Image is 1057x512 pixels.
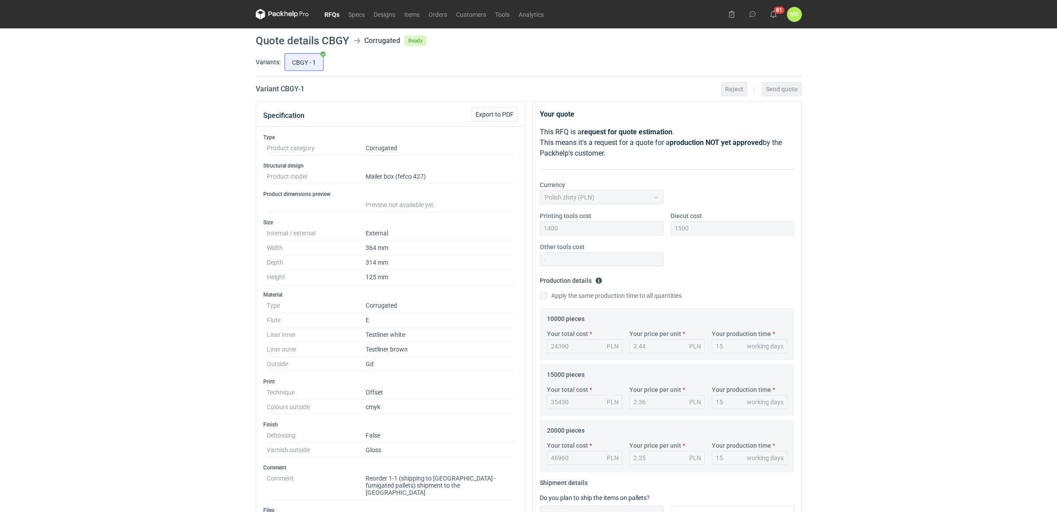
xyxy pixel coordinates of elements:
[256,84,304,94] h2: Variant CBGY - 1
[366,400,514,414] dd: cmyk
[689,398,701,406] div: PLN
[540,291,682,300] label: Apply the same production time to all quantities
[267,357,366,371] dt: Outside
[256,58,281,66] label: Variants:
[607,342,619,351] div: PLN
[267,141,366,156] dt: Product category
[366,169,514,184] dd: Mailer box (fefco 427)
[263,162,518,169] h3: Structural design
[263,421,518,428] h3: Finish
[366,428,514,443] dd: False
[747,342,784,351] div: working days
[263,105,304,126] button: Specification
[267,255,366,270] dt: Depth
[366,342,514,357] dd: Testliner brown
[607,453,619,462] div: PLN
[476,111,514,117] span: Export to PDF
[766,7,780,21] button: 81
[747,453,784,462] div: working days
[540,274,602,284] legend: Production details
[452,9,491,20] a: Customers
[787,7,802,22] button: MK
[547,441,588,450] label: Your total cost
[762,82,802,96] button: Send quote
[712,441,771,450] label: Your production time
[540,476,588,486] legend: Shipment details
[712,329,771,338] label: Your production time
[267,428,366,443] dt: Debossing
[514,9,548,20] a: Analytics
[263,378,518,385] h3: Print
[263,464,518,471] h3: Comment
[712,385,771,394] label: Your production time
[267,313,366,328] dt: Flute
[547,385,588,394] label: Your total cost
[540,211,591,220] label: Printing tools cost
[725,86,743,92] span: Reject
[366,357,514,371] dd: Gd
[267,385,366,400] dt: Technique
[366,241,514,255] dd: 364 mm
[267,226,366,241] dt: Internal / external
[540,242,585,251] label: Other tools cost
[540,180,565,189] label: Currency
[285,53,324,71] label: CBGY - 1
[405,35,426,46] span: Ready
[263,219,518,226] h3: Size
[424,9,452,20] a: Orders
[366,201,435,208] span: Preview not available yet.
[540,110,574,118] strong: Your quote
[366,255,514,270] dd: 314 mm
[747,398,784,406] div: working days
[787,7,802,22] div: Martyna Kasperska
[263,191,518,198] h3: Product dimensions preview
[267,169,366,184] dt: Product model
[263,291,518,298] h3: Material
[267,400,366,414] dt: Colours outside
[366,385,514,400] dd: Offset
[366,328,514,342] dd: Testliner white
[540,127,794,159] p: This RFQ is a . This means it's a request for a quote for a by the Packhelp's customer.
[256,9,309,20] svg: Packhelp Pro
[540,494,650,501] label: Do you plan to ship the items on pallets?
[344,9,369,20] a: Specs
[547,367,585,378] legend: 15000 pieces
[267,270,366,285] dt: Height
[547,329,588,338] label: Your total cost
[366,443,514,457] dd: Gloss
[267,241,366,255] dt: Width
[267,328,366,342] dt: Liner inner
[689,453,701,462] div: PLN
[366,313,514,328] dd: E
[670,138,763,147] strong: production NOT yet approved
[320,9,344,20] a: RFQs
[267,342,366,357] dt: Liner outer
[267,443,366,457] dt: Varnish outside
[364,35,400,46] div: Corrugated
[671,211,702,220] label: Diecut cost
[256,35,349,46] h1: Quote details CBGY
[472,107,518,121] button: Export to PDF
[263,134,518,141] h3: Type
[366,471,514,500] dd: Reorder 1-1 (shipping to [GEOGRAPHIC_DATA] - fumigated pallets) shipment to the [GEOGRAPHIC_DATA]
[689,342,701,351] div: PLN
[581,128,672,136] strong: request for quote estimation
[607,398,619,406] div: PLN
[366,226,514,241] dd: External
[366,141,514,156] dd: Corrugated
[721,82,747,96] button: Reject
[491,9,514,20] a: Tools
[369,9,400,20] a: Designs
[267,471,366,500] dt: Comment
[629,329,681,338] label: Your price per unit
[366,270,514,285] dd: 125 mm
[547,312,585,322] legend: 10000 pieces
[766,86,798,92] span: Send quote
[547,423,585,434] legend: 20000 pieces
[629,441,681,450] label: Your price per unit
[366,298,514,313] dd: Corrugated
[267,298,366,313] dt: Type
[629,385,681,394] label: Your price per unit
[400,9,424,20] a: Items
